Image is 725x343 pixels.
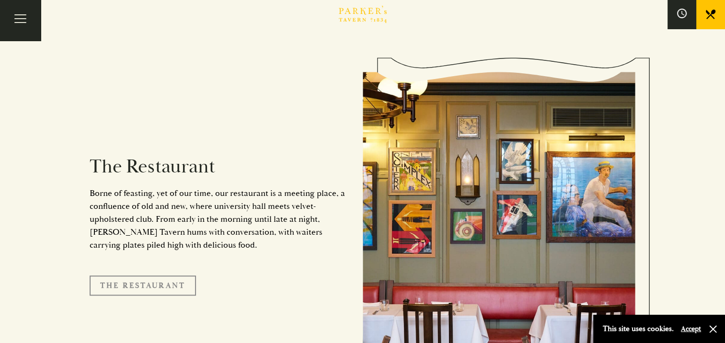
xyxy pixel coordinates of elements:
[603,322,674,336] p: This site uses cookies.
[708,324,718,334] button: Close and accept
[90,275,196,296] a: The Restaurant
[681,324,701,333] button: Accept
[90,187,348,252] p: Borne of feasting, yet of our time, our restaurant is a meeting place, a confluence of old and ne...
[90,155,348,178] h2: The Restaurant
